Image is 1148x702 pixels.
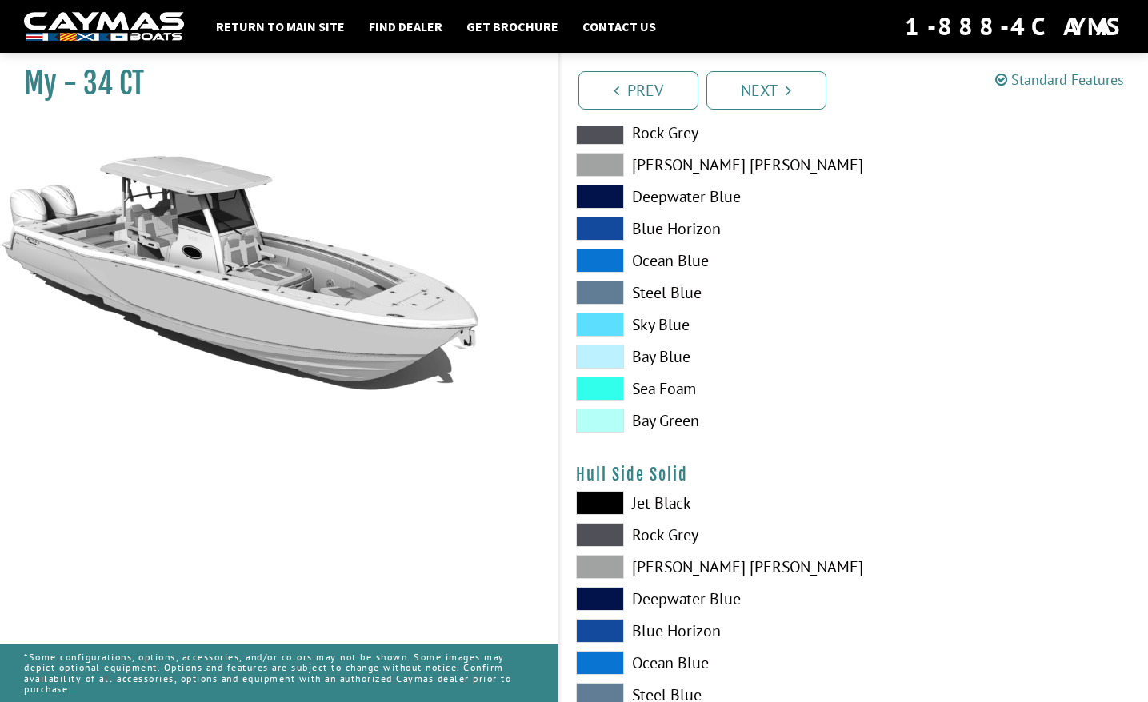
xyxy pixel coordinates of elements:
[24,12,184,42] img: white-logo-c9c8dbefe5ff5ceceb0f0178aa75bf4bb51f6bca0971e226c86eb53dfe498488.png
[576,121,838,145] label: Rock Grey
[208,16,353,37] a: Return to main site
[576,281,838,305] label: Steel Blue
[24,66,518,102] h1: My - 34 CT
[576,491,838,515] label: Jet Black
[576,153,838,177] label: [PERSON_NAME] [PERSON_NAME]
[576,313,838,337] label: Sky Blue
[24,644,534,702] p: *Some configurations, options, accessories, and/or colors may not be shown. Some images may depic...
[361,16,450,37] a: Find Dealer
[578,71,698,110] a: Prev
[576,523,838,547] label: Rock Grey
[576,587,838,611] label: Deepwater Blue
[706,71,826,110] a: Next
[574,16,664,37] a: Contact Us
[576,345,838,369] label: Bay Blue
[576,185,838,209] label: Deepwater Blue
[576,651,838,675] label: Ocean Blue
[576,619,838,643] label: Blue Horizon
[576,249,838,273] label: Ocean Blue
[905,9,1124,44] div: 1-888-4CAYMAS
[576,555,838,579] label: [PERSON_NAME] [PERSON_NAME]
[576,465,1133,485] h4: Hull Side Solid
[576,217,838,241] label: Blue Horizon
[576,409,838,433] label: Bay Green
[458,16,566,37] a: Get Brochure
[576,377,838,401] label: Sea Foam
[995,70,1124,89] a: Standard Features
